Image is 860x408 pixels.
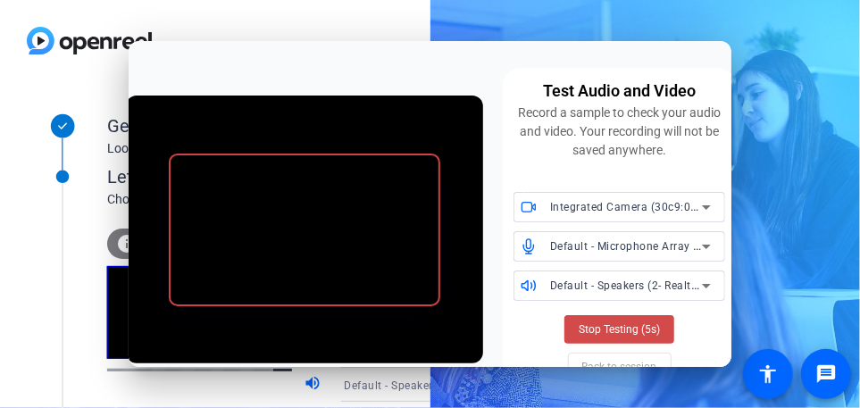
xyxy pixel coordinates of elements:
[305,374,326,396] mat-icon: volume_up
[345,378,550,392] span: Default - Speakers (2- Realtek(R) Audio)
[107,139,464,158] div: Looks like you've been invited to join
[107,112,464,139] div: Get Ready!
[107,190,501,209] div: Choose your settings
[550,278,756,292] span: Default - Speakers (2- Realtek(R) Audio)
[757,363,779,385] mat-icon: accessibility
[815,363,837,385] mat-icon: message
[513,104,725,160] div: Record a sample to check your audio and video. Your recording will not be saved anywhere.
[107,163,501,190] div: Let's get connected.
[564,315,674,344] button: Stop Testing (5s)
[550,199,715,213] span: Integrated Camera (30c9:0050)
[579,321,660,337] span: Stop Testing (5s)
[116,233,138,254] mat-icon: info
[543,79,696,104] div: Test Audio and Video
